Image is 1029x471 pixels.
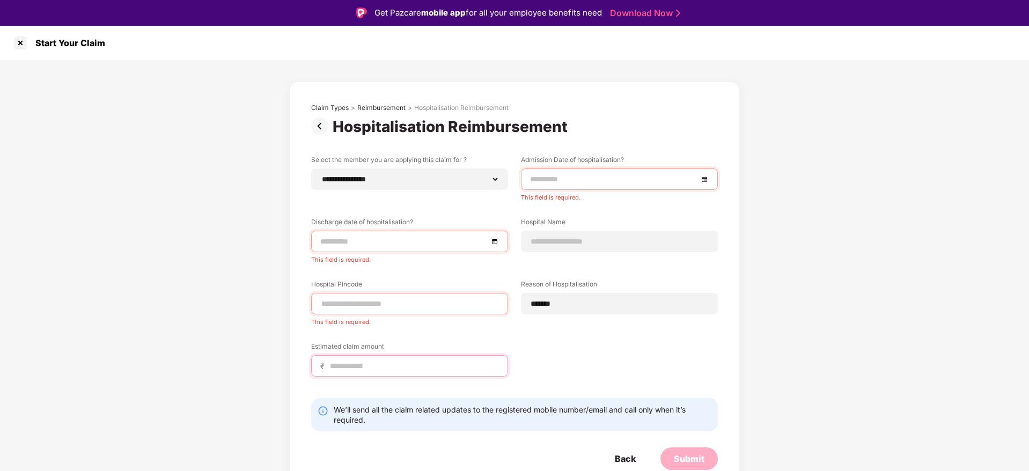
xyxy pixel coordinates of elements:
[521,155,718,168] label: Admission Date of hospitalisation?
[311,314,508,326] div: This field is required.
[521,217,718,231] label: Hospital Name
[521,190,718,201] div: This field is required.
[521,279,718,293] label: Reason of Hospitalisation
[357,104,406,112] div: Reimbursement
[408,104,412,112] div: >
[311,104,349,112] div: Claim Types
[356,8,367,18] img: Logo
[374,6,602,19] div: Get Pazcare for all your employee benefits need
[414,104,509,112] div: Hospitalisation Reimbursement
[311,155,508,168] label: Select the member you are applying this claim for ?
[311,279,508,293] label: Hospital Pincode
[615,453,636,465] div: Back
[333,117,572,136] div: Hospitalisation Reimbursement
[334,404,711,425] div: We’ll send all the claim related updates to the registered mobile number/email and call only when...
[29,38,105,48] div: Start Your Claim
[311,252,508,263] div: This field is required.
[311,117,333,135] img: svg+xml;base64,PHN2ZyBpZD0iUHJldi0zMngzMiIgeG1sbnM9Imh0dHA6Ly93d3cudzMub3JnLzIwMDAvc3ZnIiB3aWR0aD...
[610,8,677,19] a: Download Now
[674,453,704,465] div: Submit
[351,104,355,112] div: >
[421,8,466,18] strong: mobile app
[318,406,328,416] img: svg+xml;base64,PHN2ZyBpZD0iSW5mby0yMHgyMCIgeG1sbnM9Imh0dHA6Ly93d3cudzMub3JnLzIwMDAvc3ZnIiB3aWR0aD...
[676,8,680,19] img: Stroke
[311,342,508,355] label: Estimated claim amount
[320,361,329,371] span: ₹
[311,217,508,231] label: Discharge date of hospitalisation?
